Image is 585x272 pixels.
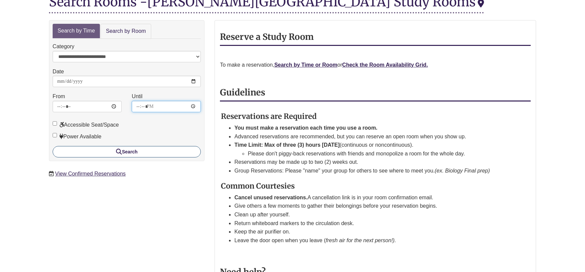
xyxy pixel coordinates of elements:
a: View Confirmed Reservations [55,171,125,177]
li: Clean up after yourself. [234,210,515,219]
a: Check the Room Availability Grid. [342,62,428,68]
a: Search by Time [53,24,100,38]
label: From [53,92,65,101]
strong: Reserve a Study Room [220,31,314,42]
li: A cancellation link is in your room confirmation email. [234,193,515,202]
label: Accessible Seat/Space [53,121,119,129]
strong: You must make a reservation each time you use a room. [234,125,377,131]
label: Power Available [53,132,102,141]
p: To make a reservation, or [220,61,531,69]
label: Category [53,42,74,51]
button: Search [53,146,201,157]
strong: Reservations are Required [221,112,317,121]
a: Search by Room [101,24,151,39]
em: fresh air for the next person!). [326,237,396,243]
li: Please don't piggy-back reservations with friends and monopolize a room for the whole day. [248,149,515,158]
input: Power Available [53,133,57,137]
li: Advanced reservations are recommended, but you can reserve an open room when you show up. [234,132,515,141]
a: Search by Time or Room [274,62,337,68]
strong: Cancel unused reservations. [234,195,307,200]
label: Until [132,92,142,101]
li: Group Reservations: Please "name" your group for others to see where to meet you. [234,166,515,175]
input: Accessible Seat/Space [53,121,57,126]
li: Keep the air purifier on. [234,227,515,236]
li: Give others a few moments to gather their belongings before your reservation begins. [234,202,515,210]
label: Date [53,67,64,76]
li: (continuous or noncontinuous). [234,141,515,158]
strong: Common Courtesies [221,181,295,191]
li: Leave the door open when you leave ( [234,236,515,245]
li: Return whiteboard markers to the circulation desk. [234,219,515,228]
strong: Guidelines [220,87,265,98]
strong: Time Limit: Max of three (3) hours [DATE] [234,142,340,148]
em: (ex. Biology Final prep) [435,168,490,174]
li: Reservations may be made up to two (2) weeks out. [234,158,515,166]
